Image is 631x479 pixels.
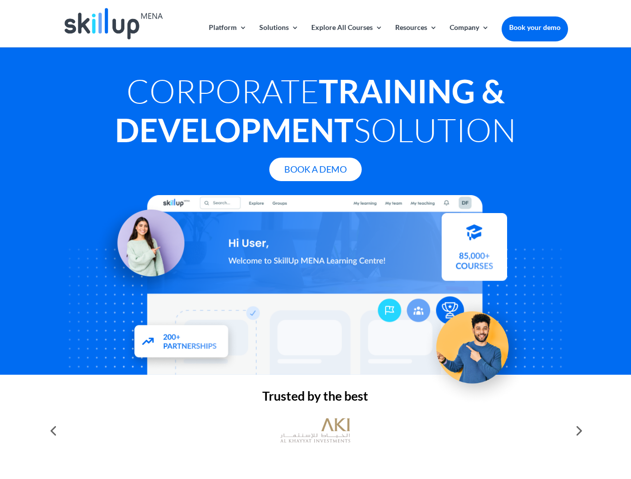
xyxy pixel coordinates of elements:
[465,371,631,479] iframe: Chat Widget
[64,8,162,39] img: Skillup Mena
[269,158,362,181] a: Book A Demo
[395,24,437,47] a: Resources
[259,24,299,47] a: Solutions
[63,390,568,407] h2: Trusted by the best
[422,290,533,401] img: Upskill your workforce - SkillUp
[450,24,489,47] a: Company
[209,24,247,47] a: Platform
[442,217,507,285] img: Courses library - SkillUp MENA
[63,71,568,154] h1: Corporate Solution
[502,16,568,38] a: Book your demo
[124,315,240,370] img: Partners - SkillUp Mena
[93,199,194,299] img: Learning Management Solution - SkillUp
[280,413,350,448] img: al khayyat investments logo
[311,24,383,47] a: Explore All Courses
[115,71,505,149] strong: Training & Development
